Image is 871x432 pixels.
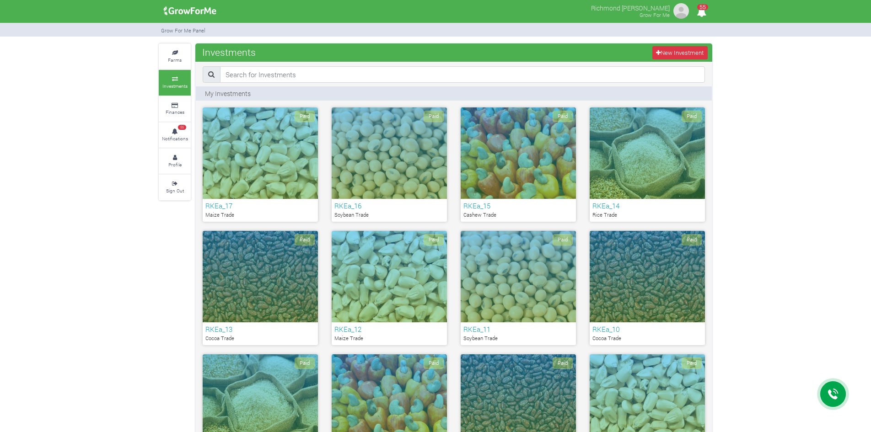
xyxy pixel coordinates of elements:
span: 55 [178,125,186,130]
small: Finances [166,109,184,115]
p: Cocoa Trade [205,335,315,342]
span: Paid [682,234,702,245]
small: Grow For Me Panel [161,27,205,34]
input: Search for Investments [220,66,705,83]
a: Paid RKEa_15 Cashew Trade [461,107,576,222]
h6: RKEa_16 [334,202,444,210]
a: Sign Out [159,175,191,200]
span: Paid [424,357,444,369]
a: Farms [159,44,191,69]
span: Paid [682,111,702,122]
small: Notifications [162,135,188,142]
a: 55 Notifications [159,123,191,148]
p: Cocoa Trade [592,335,702,342]
h6: RKEa_14 [592,202,702,210]
a: Paid RKEa_16 Soybean Trade [332,107,447,222]
h6: RKEa_15 [463,202,573,210]
a: Finances [159,96,191,122]
img: growforme image [161,2,220,20]
p: Cashew Trade [463,211,573,219]
span: Paid [295,111,315,122]
a: Paid RKEa_10 Cocoa Trade [590,231,705,345]
small: Farms [168,57,182,63]
span: Paid [424,234,444,245]
a: Paid RKEa_14 Rice Trade [590,107,705,222]
h6: RKEa_12 [334,325,444,333]
h6: RKEa_10 [592,325,702,333]
small: Grow For Me [640,11,670,18]
p: Rice Trade [592,211,702,219]
p: Richmond [PERSON_NAME] [591,2,670,13]
span: Paid [682,357,702,369]
a: Paid RKEa_11 Soybean Trade [461,231,576,345]
small: Sign Out [166,187,184,194]
p: Soybean Trade [463,335,573,342]
small: Investments [162,83,188,89]
a: 55 [693,9,710,17]
span: Paid [553,111,573,122]
h6: RKEa_13 [205,325,315,333]
small: Profile [168,161,182,168]
span: Paid [553,234,573,245]
span: Paid [424,111,444,122]
img: growforme image [672,2,690,20]
span: Investments [200,43,258,61]
p: Soybean Trade [334,211,444,219]
span: Paid [295,234,315,245]
a: Paid RKEa_13 Cocoa Trade [203,231,318,345]
a: Paid RKEa_12 Maize Trade [332,231,447,345]
a: New Investment [652,46,708,59]
i: Notifications [693,2,710,22]
p: Maize Trade [334,335,444,342]
h6: RKEa_11 [463,325,573,333]
a: Profile [159,149,191,174]
span: Paid [553,357,573,369]
p: Maize Trade [205,211,315,219]
span: Paid [295,357,315,369]
span: 55 [697,4,708,10]
a: Paid RKEa_17 Maize Trade [203,107,318,222]
h6: RKEa_17 [205,202,315,210]
a: Investments [159,70,191,95]
p: My Investments [205,89,251,98]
